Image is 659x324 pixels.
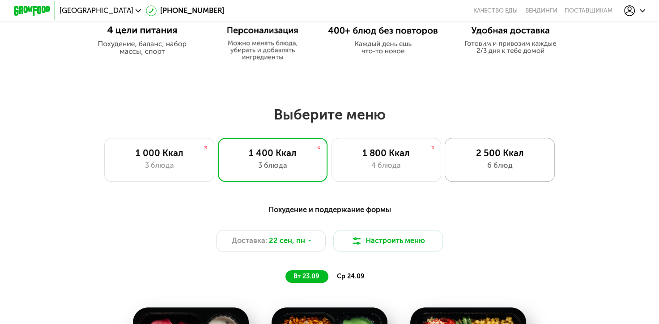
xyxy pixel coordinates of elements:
span: [GEOGRAPHIC_DATA] [60,7,133,14]
div: 1 400 Ккал [227,148,318,159]
button: Настроить меню [333,230,443,252]
div: 4 блюда [341,160,432,171]
div: 2 500 Ккал [455,148,545,159]
a: Вендинги [525,7,557,14]
div: 1 000 Ккал [114,148,205,159]
span: ср 24.09 [337,273,365,280]
a: [PHONE_NUMBER] [146,5,225,17]
div: 3 блюда [227,160,318,171]
div: Похудение и поддержание формы [59,204,600,216]
span: Доставка: [232,235,267,247]
a: Качество еды [473,7,518,14]
div: поставщикам [565,7,612,14]
span: 22 сен, пн [269,235,305,247]
h2: Выберите меню [29,106,629,124]
div: 6 блюд [455,160,545,171]
div: 3 блюда [114,160,205,171]
div: 1 800 Ккал [341,148,432,159]
span: вт 23.09 [293,273,319,280]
